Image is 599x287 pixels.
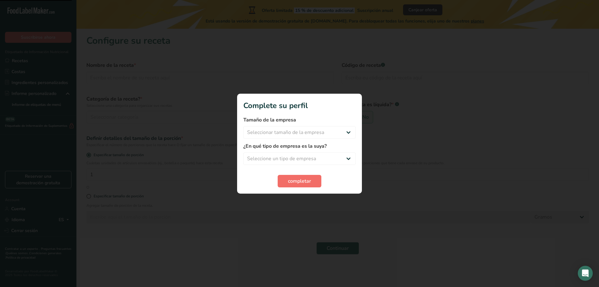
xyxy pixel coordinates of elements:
[243,142,356,150] label: ¿En qué tipo de empresa es la suya?
[578,266,593,281] div: Open Intercom Messenger
[243,100,356,111] h1: Complete su perfil
[278,175,321,187] button: completar
[243,116,356,124] label: Tamaño de la empresa
[288,177,311,185] span: completar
